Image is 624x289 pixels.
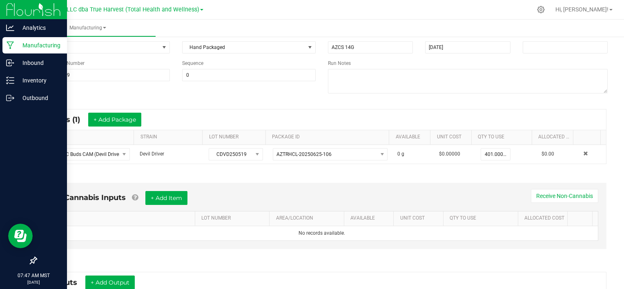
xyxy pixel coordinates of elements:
[538,134,570,140] a: Allocated CostSortable
[439,151,460,157] span: $0.00000
[396,134,427,140] a: AVAILABLESortable
[14,93,63,103] p: Outbound
[542,151,554,157] span: $0.00
[14,76,63,85] p: Inventory
[6,59,14,67] inline-svg: Inbound
[6,24,14,32] inline-svg: Analytics
[14,23,63,33] p: Analytics
[132,193,138,202] a: Add Non-Cannabis items that were also consumed in the run (e.g. gloves and packaging); Also add N...
[6,41,14,49] inline-svg: Manufacturing
[4,279,63,285] p: [DATE]
[145,191,187,205] button: + Add Item
[52,215,192,222] a: ITEMSortable
[536,6,546,13] div: Manage settings
[531,189,598,203] button: Receive Non-Cannabis
[209,149,252,160] span: CDVD250519
[574,215,589,222] a: Sortable
[24,6,199,13] span: DXR FINANCE 4 LLC dba True Harvest (Total Health and Wellness)
[44,134,131,140] a: ITEMSortable
[397,151,400,157] span: 0
[14,40,63,50] p: Manufacturing
[555,6,608,13] span: Hi, [PERSON_NAME]!
[46,226,598,240] td: No records available.
[20,20,156,37] a: Manufacturing
[88,113,141,127] button: + Add Package
[350,215,390,222] a: AVAILABLESortable
[182,60,203,66] span: Sequence
[272,134,386,140] a: PACKAGE IDSortable
[6,94,14,102] inline-svg: Outbound
[276,215,341,222] a: AREA/LOCATIONSortable
[6,76,14,84] inline-svg: Inventory
[140,151,164,157] span: Devil Driver
[45,193,126,202] span: Non-Cannabis Inputs
[328,60,351,66] span: Run Notes
[273,148,388,160] span: NO DATA FOUND
[140,134,199,140] a: STRAINSortable
[43,149,119,160] span: BULK - C Buds CAM (Devil Driver)
[524,215,564,222] a: Allocated CostSortable
[8,224,33,248] iframe: Resource center
[42,148,130,160] span: NO DATA FOUND
[276,151,332,157] span: AZTRHCL-20250625-106
[36,42,159,53] span: None
[14,58,63,68] p: Inbound
[46,115,88,124] span: Inputs (1)
[478,134,528,140] a: QTY TO USESortable
[437,134,468,140] a: Unit CostSortable
[400,215,440,222] a: Unit CostSortable
[4,272,63,279] p: 07:47 AM MST
[401,151,404,157] span: g
[183,42,305,53] span: Hand Packaged
[209,134,263,140] a: LOT NUMBERSortable
[579,134,597,140] a: Sortable
[20,24,156,31] span: Manufacturing
[450,215,515,222] a: QTY TO USESortable
[201,215,266,222] a: LOT NUMBERSortable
